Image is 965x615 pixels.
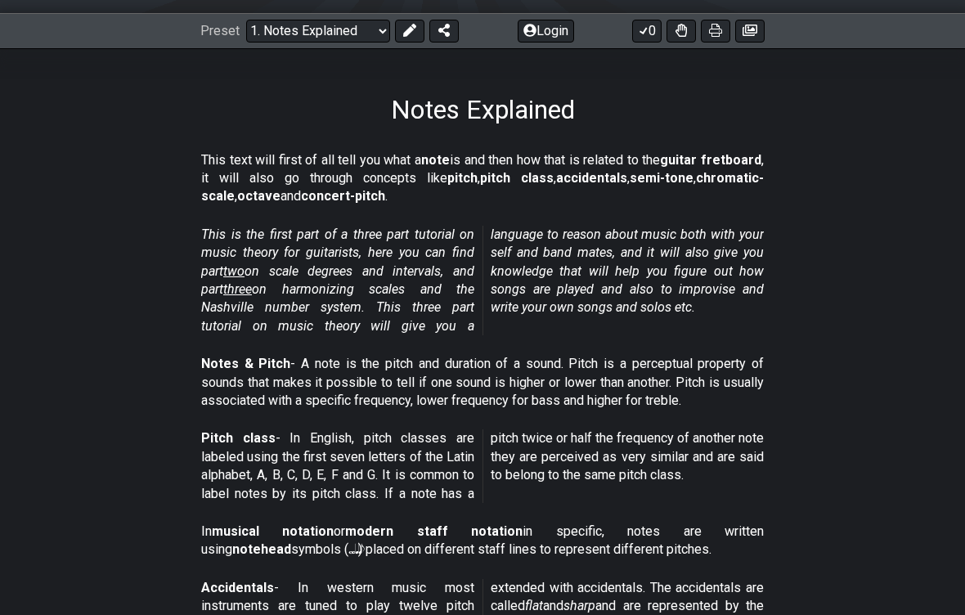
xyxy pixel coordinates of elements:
em: flat [525,598,543,613]
button: 0 [632,20,662,43]
strong: Pitch class [201,430,276,446]
strong: guitar fretboard [660,152,761,168]
strong: octave [237,188,281,204]
button: Share Preset [429,20,459,43]
strong: Notes & Pitch [201,356,290,371]
button: Edit Preset [395,20,424,43]
em: sharp [563,598,595,613]
p: - A note is the pitch and duration of a sound. Pitch is a perceptual property of sounds that make... [201,355,764,410]
strong: notehead [232,541,291,557]
strong: note [421,152,450,168]
strong: pitch class [480,170,554,186]
p: - In English, pitch classes are labeled using the first seven letters of the Latin alphabet, A, B... [201,429,764,503]
select: Preset [246,20,390,43]
button: Print [701,20,730,43]
strong: Accidentals [201,580,274,595]
span: two [223,263,245,279]
span: Preset [200,23,240,38]
h1: Notes Explained [391,94,575,125]
button: Toggle Dexterity for all fretkits [667,20,696,43]
em: This is the first part of a three part tutorial on music theory for guitarists, here you can find... [201,227,764,334]
strong: accidentals [556,170,627,186]
p: This text will first of all tell you what a is and then how that is related to the , it will also... [201,151,764,206]
button: Login [518,20,574,43]
button: Create image [735,20,765,43]
strong: modern staff notation [345,523,523,539]
span: three [223,281,252,297]
strong: concert-pitch [301,188,385,204]
strong: pitch [447,170,478,186]
strong: semi-tone [630,170,693,186]
strong: musical notation [212,523,334,539]
p: In or in specific, notes are written using symbols (𝅝 𝅗𝅥 𝅘𝅥 𝅘𝅥𝅮) placed on different staff lines to r... [201,523,764,559]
